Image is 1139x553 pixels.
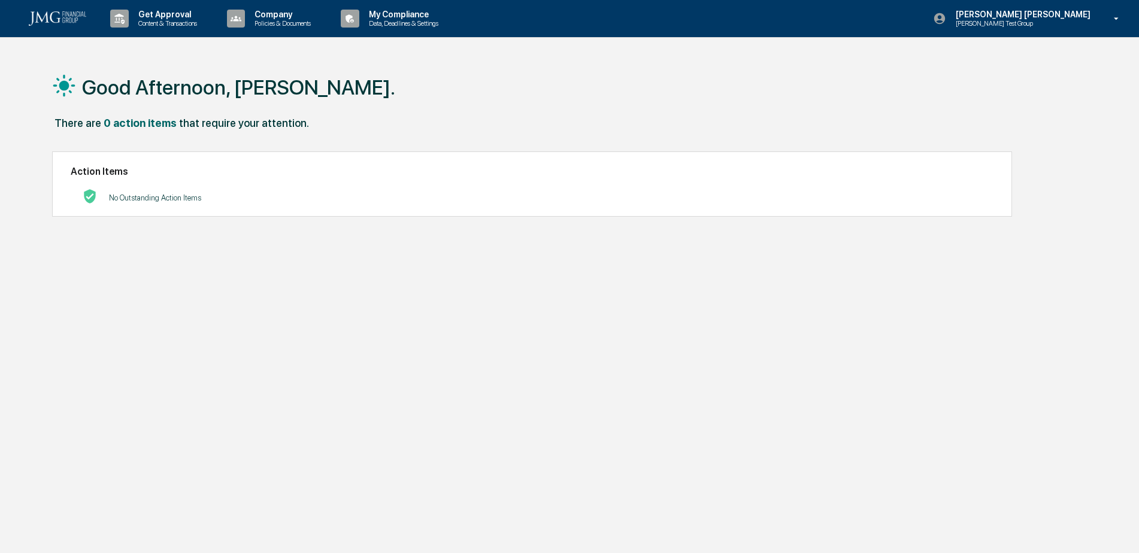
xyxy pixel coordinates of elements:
[104,117,177,129] div: 0 action items
[83,189,97,203] img: No Actions logo
[179,117,309,129] div: that require your attention.
[29,11,86,26] img: logo
[129,10,203,19] p: Get Approval
[71,166,993,177] h2: Action Items
[129,19,203,28] p: Content & Transactions
[359,10,444,19] p: My Compliance
[54,117,101,129] div: There are
[946,10,1096,19] p: [PERSON_NAME] [PERSON_NAME]
[245,19,317,28] p: Policies & Documents
[359,19,444,28] p: Data, Deadlines & Settings
[109,193,201,202] p: No Outstanding Action Items
[82,75,395,99] h1: Good Afternoon, [PERSON_NAME].
[946,19,1064,28] p: [PERSON_NAME] Test Group
[245,10,317,19] p: Company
